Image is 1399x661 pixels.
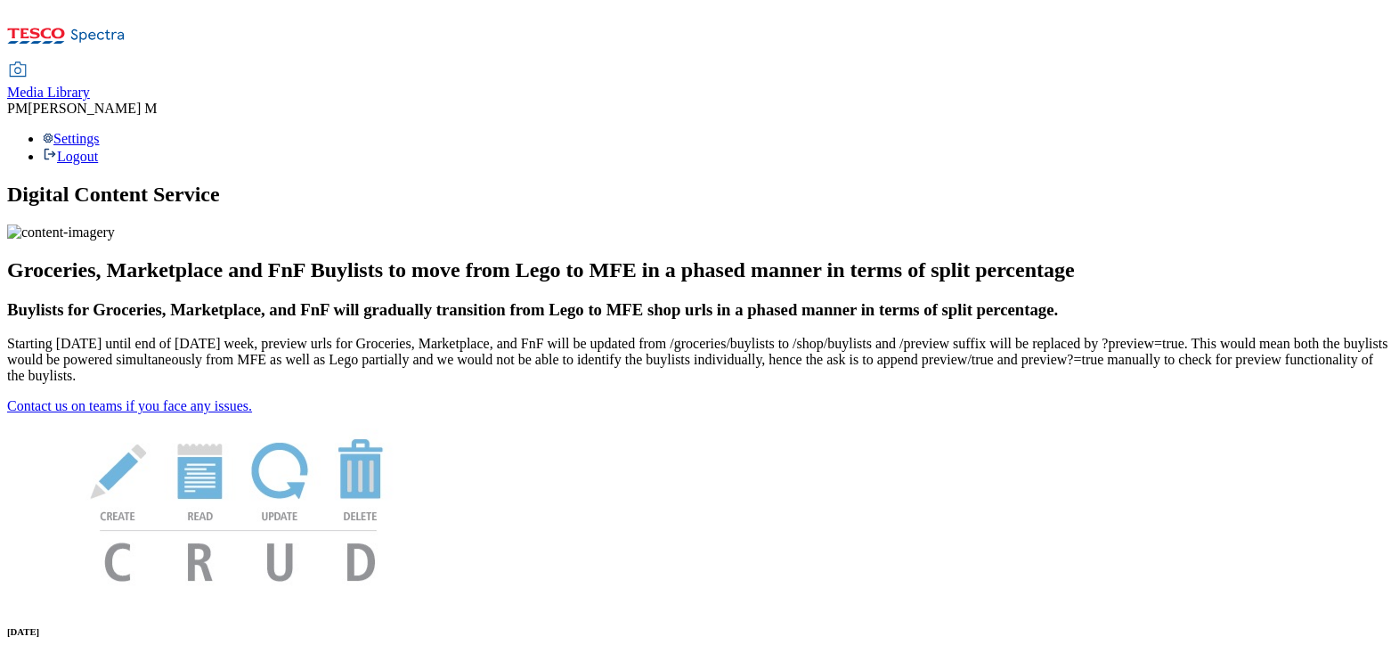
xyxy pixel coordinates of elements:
img: News Image [7,414,470,600]
span: PM [7,101,28,116]
a: Settings [43,131,100,146]
p: Starting [DATE] until end of [DATE] week, preview urls for Groceries, Marketplace, and FnF will b... [7,336,1392,384]
a: Media Library [7,63,90,101]
img: content-imagery [7,224,115,241]
a: Logout [43,149,98,164]
span: Media Library [7,85,90,100]
h3: Buylists for Groceries, Marketplace, and FnF will gradually transition from Lego to MFE shop urls... [7,300,1392,320]
a: Contact us on teams if you face any issues. [7,398,252,413]
h6: [DATE] [7,626,1392,637]
span: [PERSON_NAME] M [28,101,157,116]
h2: Groceries, Marketplace and FnF Buylists to move from Lego to MFE in a phased manner in terms of s... [7,258,1392,282]
h1: Digital Content Service [7,183,1392,207]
